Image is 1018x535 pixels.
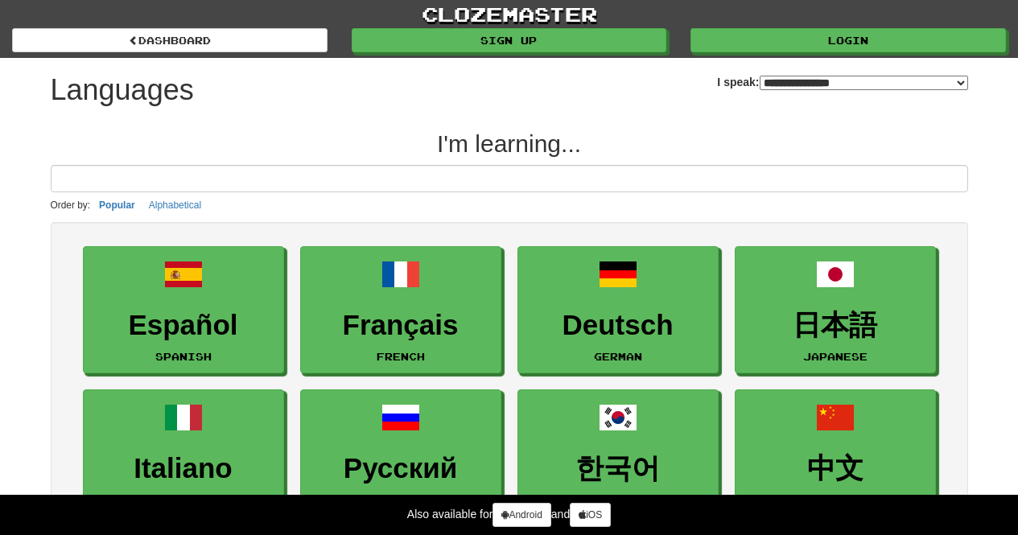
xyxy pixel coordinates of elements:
h3: Deutsch [526,310,710,341]
small: French [377,351,425,362]
small: Japanese [803,351,868,362]
h3: Français [309,310,493,341]
h1: Languages [51,74,194,106]
a: 한국어[DEMOGRAPHIC_DATA] [517,389,719,517]
a: Sign up [352,28,667,52]
h3: Русский [309,453,493,484]
h3: Italiano [92,453,275,484]
a: DeutschGerman [517,246,719,374]
a: 中文Mandarin Chinese [735,389,936,517]
small: German [594,351,642,362]
h3: 中文 [744,453,927,484]
button: Alphabetical [144,196,206,214]
h3: Español [92,310,275,341]
a: Android [493,503,550,527]
select: I speak: [760,76,968,90]
a: РусскийRussian [300,389,501,517]
a: dashboard [12,28,328,52]
h3: 日本語 [744,310,927,341]
a: 日本語Japanese [735,246,936,374]
a: iOS [570,503,611,527]
small: Order by: [51,200,91,211]
h3: 한국어 [526,453,710,484]
button: Popular [94,196,140,214]
small: Spanish [155,351,212,362]
label: I speak: [717,74,967,90]
a: ItalianoItalian [83,389,284,517]
a: Login [690,28,1006,52]
h2: I'm learning... [51,130,968,157]
a: FrançaisFrench [300,246,501,374]
a: EspañolSpanish [83,246,284,374]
